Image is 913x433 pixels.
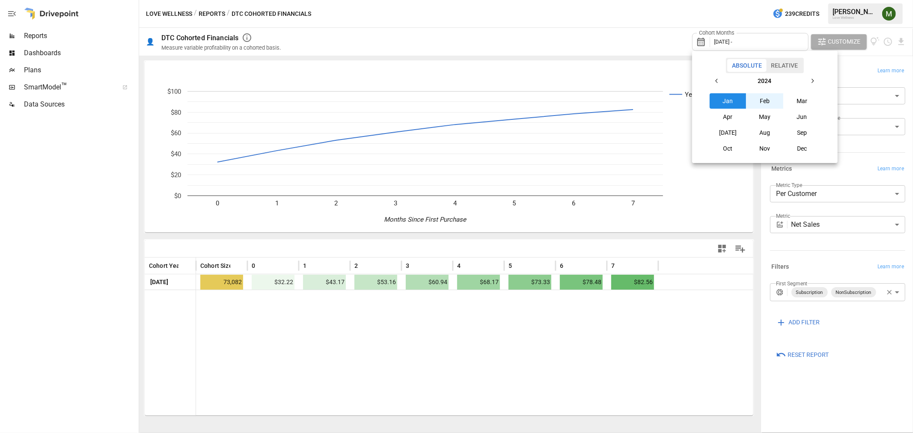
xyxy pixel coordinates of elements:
button: Absolute [727,59,767,72]
button: Jun [784,109,821,125]
button: 2024 [725,73,805,89]
button: May [746,109,783,125]
button: Feb [746,93,783,109]
button: Mar [784,93,821,109]
button: Relative [766,59,803,72]
button: Apr [710,109,746,125]
button: Dec [784,141,821,156]
button: [DATE] [710,125,746,140]
button: Nov [746,141,783,156]
button: Jan [710,93,746,109]
button: Sep [784,125,821,140]
button: Oct [710,141,746,156]
button: Aug [746,125,783,140]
